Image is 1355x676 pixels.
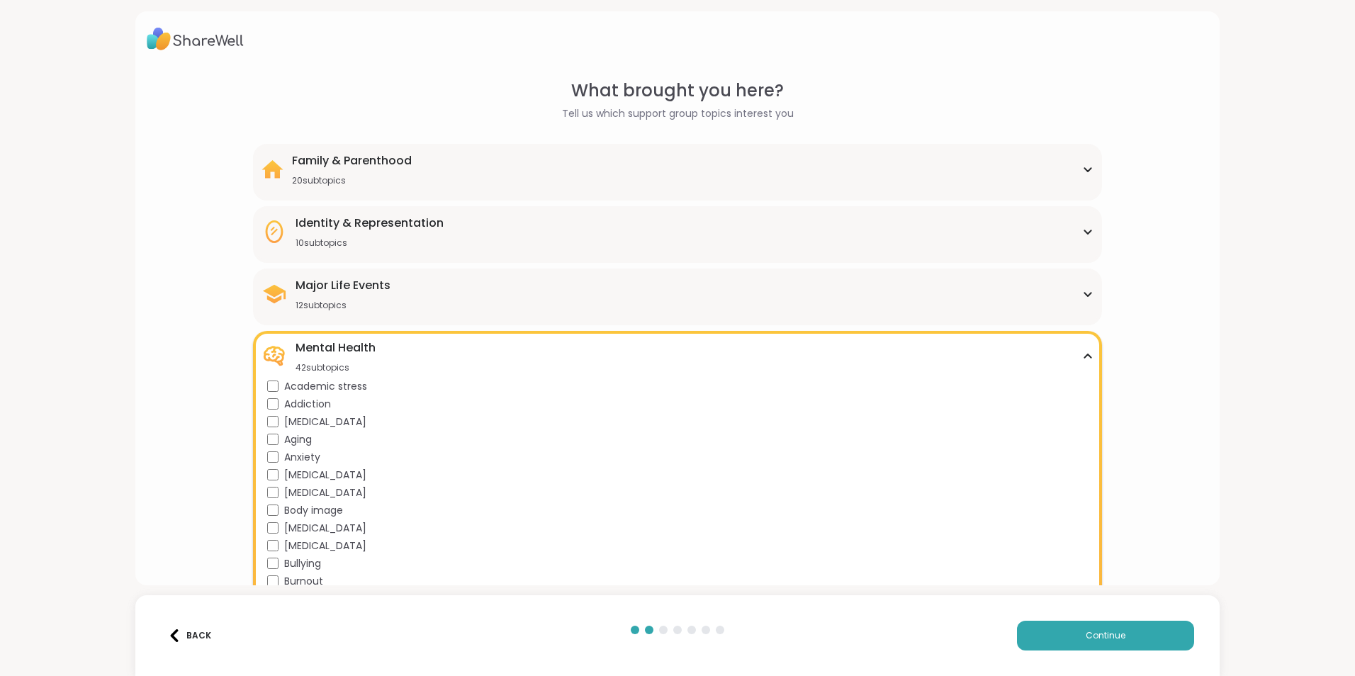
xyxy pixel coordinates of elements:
button: Back [161,621,218,650]
span: [MEDICAL_DATA] [284,415,366,429]
img: ShareWell Logo [147,23,244,55]
span: [MEDICAL_DATA] [284,485,366,500]
div: 12 subtopics [296,300,390,311]
div: Mental Health [296,339,376,356]
div: 10 subtopics [296,237,444,249]
span: Academic stress [284,379,367,394]
div: 20 subtopics [292,175,412,186]
div: 42 subtopics [296,362,376,373]
span: Burnout [284,574,323,589]
div: Identity & Representation [296,215,444,232]
div: Back [168,629,211,642]
span: Tell us which support group topics interest you [562,106,794,121]
div: Major Life Events [296,277,390,294]
span: Bullying [284,556,321,571]
span: Continue [1086,629,1125,642]
button: Continue [1017,621,1194,650]
span: Aging [284,432,312,447]
span: Anxiety [284,450,320,465]
span: Addiction [284,397,331,412]
span: [MEDICAL_DATA] [284,539,366,553]
span: Body image [284,503,343,518]
span: [MEDICAL_DATA] [284,521,366,536]
span: What brought you here? [571,78,784,103]
div: Family & Parenthood [292,152,412,169]
span: [MEDICAL_DATA] [284,468,366,483]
